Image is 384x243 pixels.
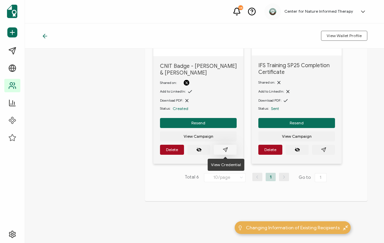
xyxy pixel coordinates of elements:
[327,34,362,38] span: View Wallet Profile
[258,118,335,128] button: Resend
[264,148,276,152] span: Delete
[185,173,199,182] span: Total 6
[7,5,17,18] img: sertifier-logomark-colored.svg
[185,81,188,85] img: X Logo
[223,147,228,152] ion-icon: paper plane outline
[282,134,312,138] span: View Campaign
[299,173,328,182] span: Go to
[246,224,340,231] span: Changing Information of Existing Recipients
[266,173,276,181] li: 1
[173,106,188,111] span: Created
[258,62,335,76] span: IFS Training SP25 Completion Certificate
[160,81,177,85] span: Shared on:
[160,106,170,111] span: Status:
[160,118,237,128] button: Resend
[160,63,237,77] span: CNIT Badge - [PERSON_NAME] & [PERSON_NAME]
[258,98,281,103] span: Download PDF:
[351,211,384,243] iframe: Chat Widget
[160,145,184,155] button: Delete
[258,145,282,155] button: Delete
[204,173,246,182] input: Select
[196,147,202,152] ion-icon: eye off
[160,98,183,103] span: Download PDF:
[160,89,186,94] span: Add to LinkedIn:
[284,9,353,14] h5: Center for Nature Informed Therapy
[268,7,278,17] img: 2bfd0c6c-482e-4a92-b954-a4db64c5156e.png
[258,131,335,141] button: View Campaign
[258,106,269,111] span: Status:
[343,225,348,230] img: minimize-icon.svg
[258,89,284,94] span: Add to LinkedIn:
[258,80,275,85] span: Shared on:
[321,147,326,152] ion-icon: paper plane outline
[184,134,213,138] span: View Campaign
[160,131,237,141] button: View Campaign
[191,121,205,125] span: Resend
[290,121,304,125] span: Resend
[321,31,367,41] button: View Wallet Profile
[166,148,178,152] span: Delete
[238,5,243,10] div: 26
[271,106,279,111] span: Sent
[295,147,300,152] ion-icon: eye off
[208,159,244,171] div: View Credential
